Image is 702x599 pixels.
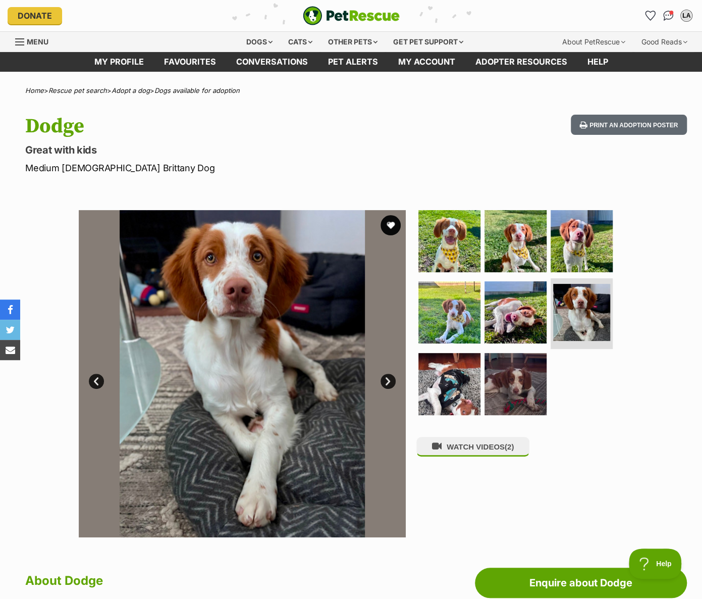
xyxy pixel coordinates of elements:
a: Home [25,86,44,94]
img: Photo of Dodge [79,210,406,537]
img: Photo of Dodge [418,353,480,415]
a: Favourites [154,52,226,72]
p: Medium [DEMOGRAPHIC_DATA] Brittany Dog [25,161,428,175]
img: Photo of Dodge [418,281,480,343]
div: Good Reads [634,32,694,52]
div: Dogs [239,32,280,52]
a: Rescue pet search [48,86,107,94]
div: About PetRescue [555,32,632,52]
a: Menu [15,32,56,50]
button: Print an adoption poster [571,115,687,135]
a: Enquire about Dodge [475,568,687,598]
img: Photo of Dodge [553,284,610,341]
button: My account [678,8,694,24]
img: chat-41dd97257d64d25036548639549fe6c8038ab92f7586957e7f3b1b290dea8141.svg [663,11,674,21]
div: Cats [281,32,319,52]
a: Favourites [642,8,658,24]
span: Menu [27,37,48,46]
iframe: Help Scout Beacon - Open [629,548,682,579]
a: Next [381,374,396,389]
a: Pet alerts [318,52,388,72]
a: Adopter resources [465,52,577,72]
a: Donate [8,7,62,24]
a: Adopt a dog [112,86,150,94]
img: logo-e224e6f780fb5917bec1dbf3a21bbac754714ae5b6737aabdf751b685950b380.svg [303,6,400,25]
img: Photo of Dodge [551,210,613,272]
img: Photo of Dodge [418,210,480,272]
div: Other pets [321,32,385,52]
button: favourite [381,215,401,235]
img: Photo of Dodge [484,210,547,272]
div: Get pet support [386,32,470,52]
button: WATCH VIDEOS(2) [416,437,529,457]
img: consumer-privacy-logo.png [1,1,9,9]
p: Great with kids [25,143,428,157]
img: Photo of Dodge [484,281,547,343]
span: (2) [505,442,514,451]
ul: Account quick links [642,8,694,24]
a: conversations [226,52,318,72]
a: Help [577,52,618,72]
a: My account [388,52,465,72]
img: Photo of Dodge [484,353,547,415]
h1: Dodge [25,115,428,138]
div: LA [681,11,691,21]
a: My profile [84,52,154,72]
h2: About Dodge [25,570,418,592]
a: PetRescue [303,6,400,25]
a: Dogs available for adoption [154,86,240,94]
a: Prev [89,374,104,389]
a: Conversations [660,8,676,24]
